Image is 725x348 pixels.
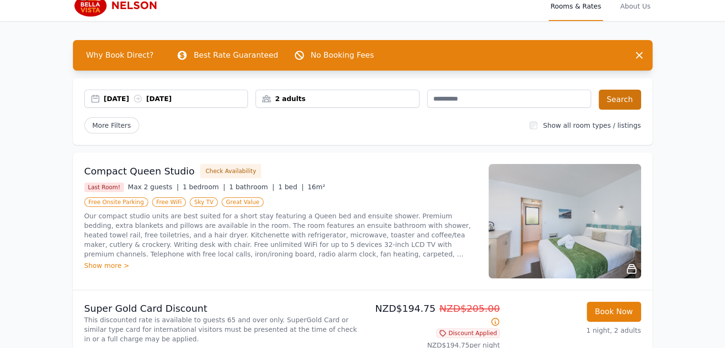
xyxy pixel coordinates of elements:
span: 1 bed | [278,183,304,191]
span: NZD$205.00 [439,303,500,314]
div: Show more > [84,261,477,270]
span: 1 bedroom | [183,183,225,191]
p: No Booking Fees [311,50,374,61]
span: Discount Applied [436,328,500,338]
span: Sky TV [190,197,218,207]
span: Great Value [222,197,264,207]
span: 1 bathroom | [229,183,275,191]
p: 1 night, 2 adults [508,326,641,335]
span: Free WiFi [152,197,186,207]
button: Search [599,90,641,110]
p: This discounted rate is available to guests 65 and over only. SuperGold Card or similar type card... [84,315,359,344]
button: Check Availability [200,164,261,178]
p: NZD$194.75 [367,302,500,328]
p: Our compact studio units are best suited for a short stay featuring a Queen bed and ensuite showe... [84,211,477,259]
label: Show all room types / listings [543,122,641,129]
button: Book Now [587,302,641,322]
p: Super Gold Card Discount [84,302,359,315]
span: 16m² [307,183,325,191]
span: More Filters [84,117,139,133]
span: Why Book Direct? [79,46,162,65]
div: [DATE] [DATE] [104,94,248,103]
span: Free Onsite Parking [84,197,148,207]
div: 2 adults [256,94,419,103]
h3: Compact Queen Studio [84,164,195,178]
p: Best Rate Guaranteed [194,50,278,61]
span: Max 2 guests | [128,183,179,191]
span: Last Room! [84,183,124,192]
